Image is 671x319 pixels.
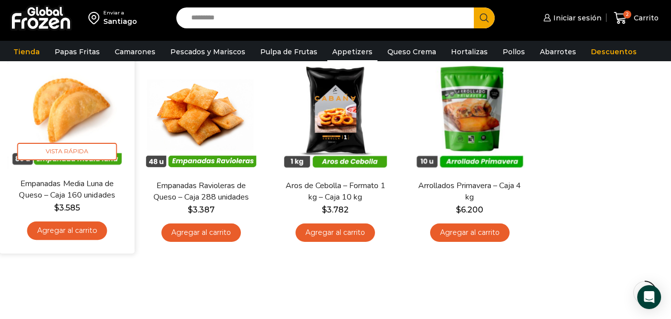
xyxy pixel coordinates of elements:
bdi: 3.782 [322,205,349,214]
a: Hortalizas [446,42,493,61]
a: Agregar al carrito: “Empanadas Ravioleras de Queso - Caja 288 unidades” [161,223,241,242]
span: Iniciar sesión [551,13,601,23]
span: $ [322,205,327,214]
a: Camarones [110,42,160,61]
div: Enviar a [103,9,137,16]
a: Empanadas Ravioleras de Queso – Caja 288 unidades [148,180,255,203]
bdi: 3.585 [54,203,80,213]
span: $ [54,203,59,213]
bdi: 3.387 [188,205,215,214]
a: Descuentos [586,42,642,61]
a: Queso Crema [382,42,441,61]
a: Abarrotes [535,42,581,61]
a: Arrollados Primavera – Caja 4 kg [416,180,523,203]
bdi: 6.200 [456,205,483,214]
a: Appetizers [327,42,377,61]
span: $ [456,205,461,214]
a: Pulpa de Frutas [255,42,322,61]
a: Aros de Cebolla – Formato 1 kg – Caja 10 kg [282,180,389,203]
a: Agregar al carrito: “Aros de Cebolla - Formato 1 kg - Caja 10 kg” [296,223,375,242]
a: Papas Fritas [50,42,105,61]
a: Agregar al carrito: “Empanadas Media Luna de Queso - Caja 160 unidades” [27,221,107,240]
button: Search button [474,7,495,28]
a: Pollos [498,42,530,61]
a: Pescados y Mariscos [165,42,250,61]
span: Carrito [631,13,659,23]
a: Tienda [8,42,45,61]
a: Empanadas Media Luna de Queso – Caja 160 unidades [13,178,121,201]
span: Vista Rápida [17,143,117,160]
a: Agregar al carrito: “Arrollados Primavera - Caja 4 kg” [430,223,510,242]
a: Iniciar sesión [541,8,601,28]
div: Santiago [103,16,137,26]
span: 2 [623,10,631,18]
a: 2 Carrito [611,6,661,30]
span: $ [188,205,193,214]
img: address-field-icon.svg [88,9,103,26]
div: Open Intercom Messenger [637,285,661,309]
